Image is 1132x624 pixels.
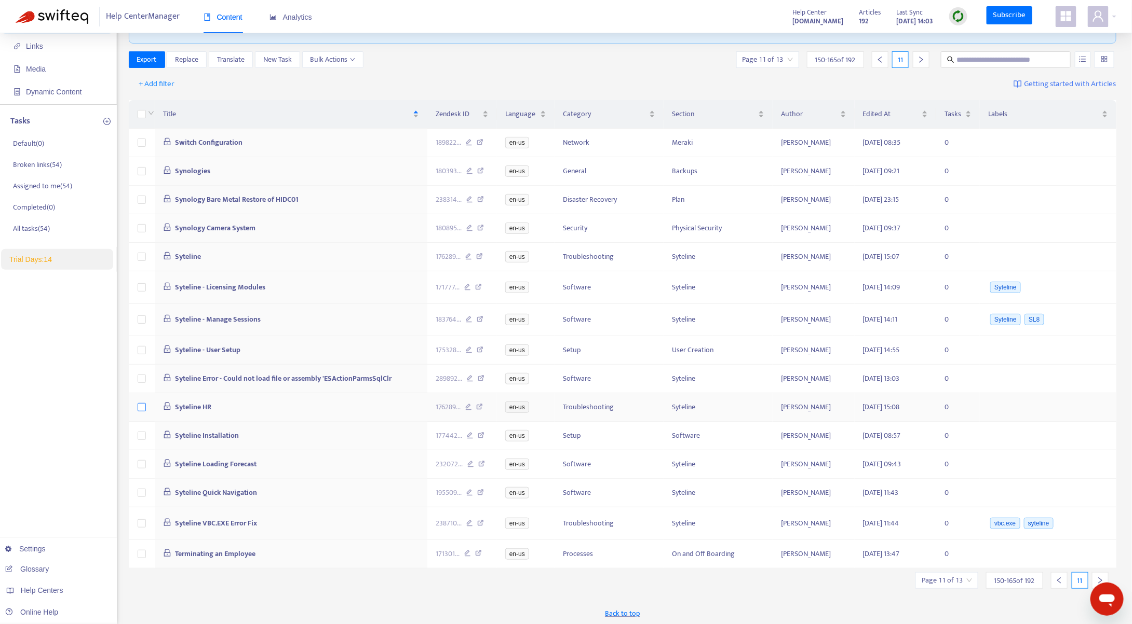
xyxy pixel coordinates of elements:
span: [DATE] 11:44 [863,517,899,529]
span: Help Center Manager [106,7,180,26]
span: SL8 [1025,314,1044,325]
td: Syteline [664,271,773,304]
button: Export [129,51,165,68]
span: down [350,57,355,62]
td: Syteline [664,243,773,271]
span: [DATE] 11:43 [863,487,899,498]
span: lock [163,431,171,439]
span: Syteline [990,282,1021,293]
span: 176289 ... [436,401,461,413]
span: Syteline Error - Could not load file or assembly 'ESActionParmsSqlClr [175,372,392,384]
span: lock [163,282,171,290]
span: right [918,56,925,63]
a: Settings [5,545,46,553]
span: Syteline Installation [175,429,239,441]
td: Disaster Recovery [555,186,664,214]
span: area-chart [269,13,277,21]
td: [PERSON_NAME] [773,479,855,507]
td: 0 [936,540,980,568]
td: 0 [936,507,980,540]
td: [PERSON_NAME] [773,393,855,422]
p: Assigned to me ( 54 ) [13,181,72,191]
td: Syteline [664,450,773,479]
span: down [148,110,154,116]
td: 0 [936,157,980,186]
p: Completed ( 0 ) [13,202,55,213]
td: On and Off Boarding [664,540,773,568]
span: Syteline Quick Navigation [175,487,257,498]
span: 232072 ... [436,459,463,470]
span: 238710 ... [436,518,462,529]
span: 238314 ... [436,194,462,205]
span: Getting started with Articles [1025,78,1116,90]
span: lock [163,314,171,323]
span: [DATE] 13:47 [863,548,900,560]
span: + Add filter [139,78,175,90]
span: book [204,13,211,21]
strong: [DATE] 14:03 [897,16,934,27]
div: 11 [892,51,909,68]
span: Last Sync [897,7,923,18]
td: Physical Security [664,214,773,243]
span: 176289 ... [436,251,461,262]
td: Network [555,129,664,157]
span: Translate [217,54,245,65]
button: New Task [255,51,300,68]
span: Title [163,108,411,120]
span: 150 - 165 of 192 [815,54,856,65]
span: Dynamic Content [26,88,82,96]
span: Syteline - Manage Sessions [175,313,261,325]
a: Subscribe [987,6,1032,25]
span: user [1092,10,1104,22]
td: [PERSON_NAME] [773,450,855,479]
th: Zendesk ID [427,100,497,129]
td: Plan [664,186,773,214]
span: en-us [505,165,529,177]
td: 0 [936,129,980,157]
span: container [14,88,21,95]
td: General [555,157,664,186]
span: Synologies [175,165,210,177]
a: Online Help [5,608,58,616]
td: Software [555,271,664,304]
td: 0 [936,304,980,337]
td: [PERSON_NAME] [773,157,855,186]
span: en-us [505,459,529,470]
td: Security [555,214,664,243]
th: Edited At [855,100,937,129]
td: 0 [936,450,980,479]
td: 0 [936,243,980,271]
span: Syteline - Licensing Modules [175,281,265,293]
span: lock [163,223,171,231]
span: Language [505,108,538,120]
span: left [1056,577,1063,584]
span: en-us [505,223,529,234]
th: Tasks [936,100,980,129]
span: Zendesk ID [436,108,480,120]
span: [DATE] 14:55 [863,344,900,356]
span: 171301 ... [436,548,460,560]
span: 180895 ... [436,223,462,234]
span: 195509 ... [436,487,462,498]
th: Language [497,100,555,129]
span: en-us [505,548,529,560]
span: [DATE] 14:11 [863,313,898,325]
div: 11 [1072,572,1088,589]
span: Links [26,42,43,50]
span: lock [163,459,171,467]
img: image-link [1014,80,1022,88]
td: Troubleshooting [555,393,664,422]
td: Software [555,304,664,337]
td: Software [555,365,664,393]
td: 0 [936,393,980,422]
span: lock [163,252,171,260]
span: Content [204,13,242,21]
button: Translate [209,51,253,68]
span: en-us [505,251,529,262]
span: en-us [505,314,529,325]
span: link [14,43,21,50]
td: Troubleshooting [555,243,664,271]
td: [PERSON_NAME] [773,214,855,243]
span: Synology Camera System [175,222,255,234]
td: Setup [555,336,664,365]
